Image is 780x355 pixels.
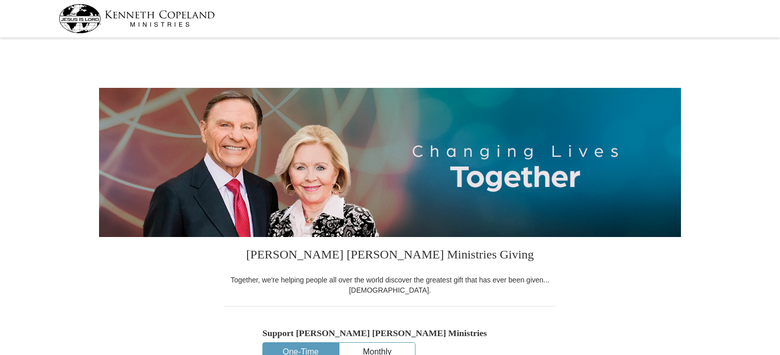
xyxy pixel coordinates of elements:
img: kcm-header-logo.svg [59,4,215,33]
h3: [PERSON_NAME] [PERSON_NAME] Ministries Giving [224,237,556,275]
h5: Support [PERSON_NAME] [PERSON_NAME] Ministries [262,328,518,339]
div: Together, we're helping people all over the world discover the greatest gift that has ever been g... [224,275,556,295]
